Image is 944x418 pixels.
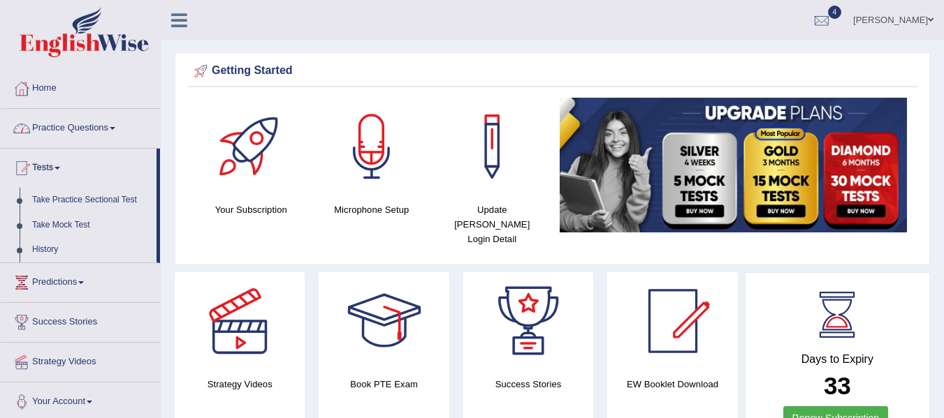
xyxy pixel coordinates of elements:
div: Getting Started [191,61,914,82]
a: Take Mock Test [26,213,157,238]
h4: Strategy Videos [175,377,305,391]
a: Tests [1,149,157,184]
a: History [26,237,157,262]
a: Your Account [1,382,160,417]
b: 33 [824,372,851,399]
h4: Days to Expiry [761,353,914,366]
a: Practice Questions [1,109,160,144]
a: Home [1,69,160,104]
img: small5.jpg [560,98,908,232]
h4: Your Subscription [198,202,305,217]
h4: Microphone Setup [319,202,426,217]
h4: Book PTE Exam [319,377,449,391]
a: Take Practice Sectional Test [26,188,157,213]
h4: Update [PERSON_NAME] Login Detail [439,202,546,246]
h4: EW Booklet Download [607,377,737,391]
a: Predictions [1,263,160,298]
a: Strategy Videos [1,343,160,378]
span: 4 [828,6,842,19]
a: Success Stories [1,303,160,338]
h4: Success Stories [463,377,593,391]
